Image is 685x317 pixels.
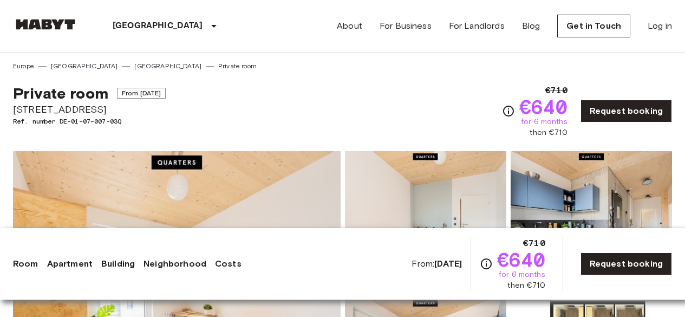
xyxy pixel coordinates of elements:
svg: Check cost overview for full price breakdown. Please note that discounts apply to new joiners onl... [480,257,493,270]
img: Picture of unit DE-01-07-007-03Q [511,151,672,293]
a: Room [13,257,38,270]
b: [DATE] [434,258,462,269]
a: Blog [522,20,540,33]
span: for 6 months [521,117,567,127]
span: From: [412,258,462,270]
a: Apartment [47,257,93,270]
a: [GEOGRAPHIC_DATA] [134,61,201,71]
img: Picture of unit DE-01-07-007-03Q [345,151,506,293]
img: Habyt [13,19,78,30]
a: [GEOGRAPHIC_DATA] [51,61,118,71]
a: Get in Touch [557,15,630,37]
a: Building [101,257,135,270]
a: Private room [218,61,257,71]
a: Log in [648,20,672,33]
a: For Landlords [449,20,505,33]
svg: Check cost overview for full price breakdown. Please note that discounts apply to new joiners onl... [502,105,515,118]
span: Private room [13,84,108,102]
span: €640 [519,97,567,117]
a: Neighborhood [143,257,206,270]
a: Europe [13,61,34,71]
span: From [DATE] [117,88,166,99]
a: Request booking [580,100,672,122]
a: Costs [215,257,242,270]
a: About [337,20,362,33]
span: for 6 months [499,269,545,280]
a: For Business [380,20,432,33]
span: then €710 [507,280,545,291]
span: €710 [545,84,567,97]
p: [GEOGRAPHIC_DATA] [113,20,203,33]
span: [STREET_ADDRESS] [13,102,166,117]
span: then €710 [530,127,567,138]
a: Request booking [580,253,672,275]
span: €710 [523,237,545,250]
span: Ref. number DE-01-07-007-03Q [13,117,166,126]
span: €640 [497,250,545,269]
